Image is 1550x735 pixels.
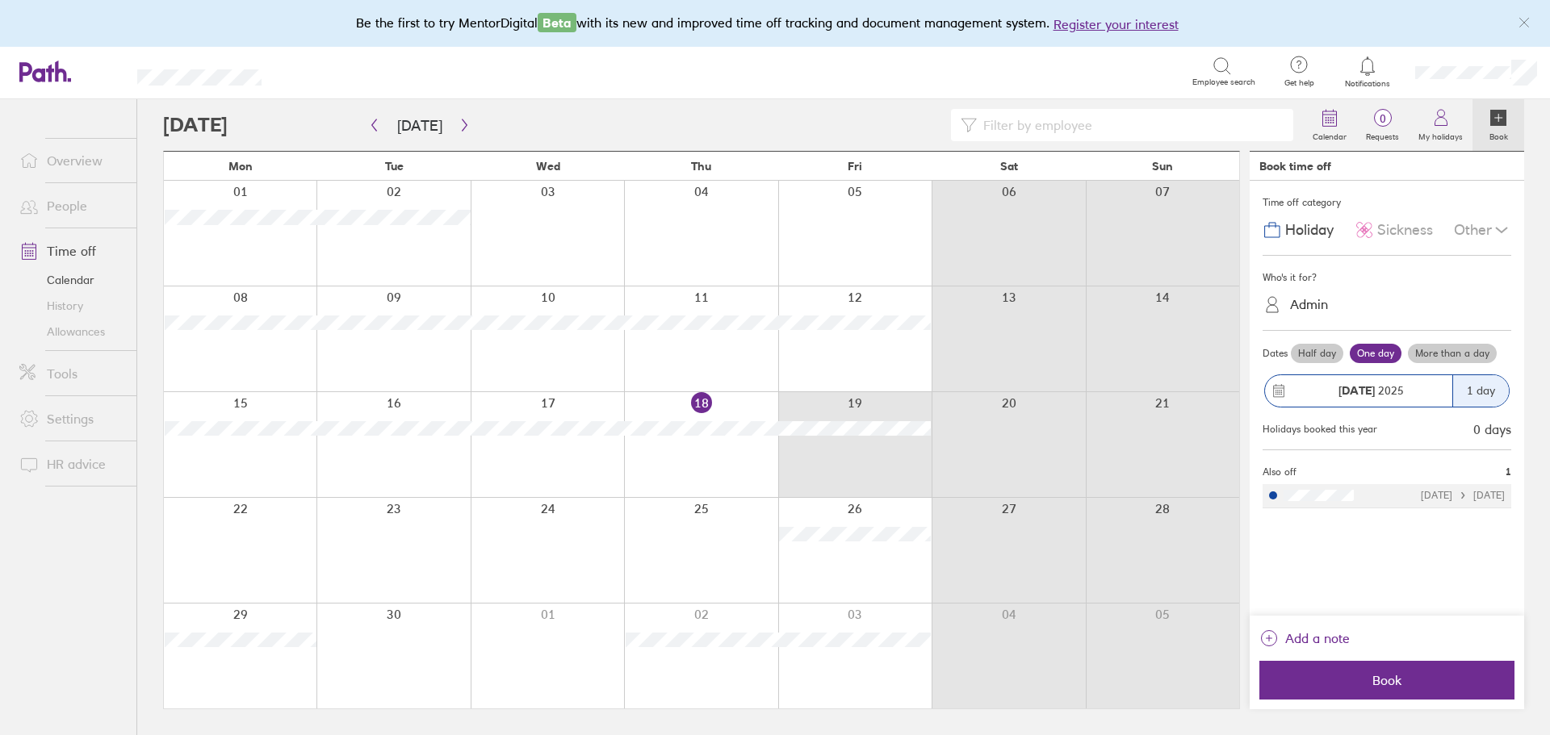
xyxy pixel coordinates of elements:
[1409,127,1472,142] label: My holidays
[1350,344,1401,363] label: One day
[538,13,576,32] span: Beta
[1472,99,1524,151] a: Book
[1285,222,1334,239] span: Holiday
[1342,55,1394,89] a: Notifications
[1263,366,1511,416] button: [DATE] 20251 day
[1480,127,1518,142] label: Book
[6,319,136,345] a: Allowances
[1259,160,1331,173] div: Book time off
[977,110,1284,140] input: Filter by employee
[6,235,136,267] a: Time off
[1054,15,1179,34] button: Register your interest
[1356,112,1409,125] span: 0
[1454,215,1511,245] div: Other
[385,160,404,173] span: Tue
[6,403,136,435] a: Settings
[6,144,136,177] a: Overview
[1409,99,1472,151] a: My holidays
[1263,466,1297,478] span: Also off
[1338,383,1375,398] strong: [DATE]
[1408,344,1497,363] label: More than a day
[1356,99,1409,151] a: 0Requests
[1271,673,1503,687] span: Book
[6,190,136,222] a: People
[356,13,1195,34] div: Be the first to try MentorDigital with its new and improved time off tracking and document manage...
[1285,625,1350,651] span: Add a note
[536,160,560,173] span: Wed
[1473,422,1511,436] div: 0 days
[6,357,136,390] a: Tools
[1290,297,1328,312] div: Admin
[1259,625,1350,651] button: Add a note
[1152,160,1173,173] span: Sun
[305,64,346,78] div: Search
[1421,490,1505,501] div: [DATE] [DATE]
[1506,466,1511,478] span: 1
[228,160,253,173] span: Mon
[1377,222,1433,239] span: Sickness
[1303,127,1356,142] label: Calendar
[1273,78,1326,88] span: Get help
[848,160,862,173] span: Fri
[1452,375,1509,407] div: 1 day
[1356,127,1409,142] label: Requests
[691,160,711,173] span: Thu
[1303,99,1356,151] a: Calendar
[1291,344,1343,363] label: Half day
[1342,79,1394,89] span: Notifications
[1263,190,1511,215] div: Time off category
[6,448,136,480] a: HR advice
[1263,424,1377,435] div: Holidays booked this year
[384,112,455,139] button: [DATE]
[1000,160,1018,173] span: Sat
[1192,77,1255,87] span: Employee search
[6,293,136,319] a: History
[6,267,136,293] a: Calendar
[1259,661,1514,700] button: Book
[1263,348,1288,359] span: Dates
[1338,384,1404,397] span: 2025
[1263,265,1511,290] div: Who's it for?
